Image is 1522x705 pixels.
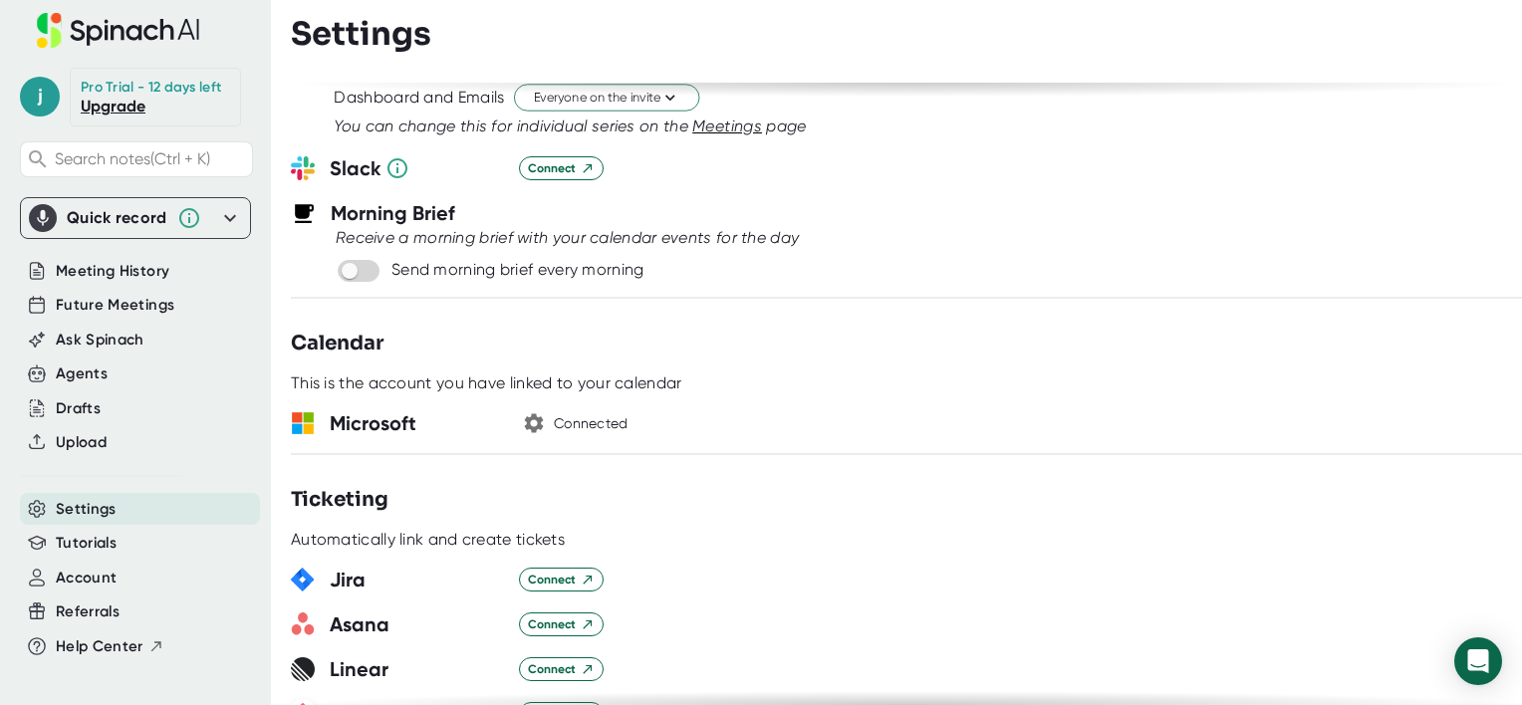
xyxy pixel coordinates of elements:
span: Help Center [56,635,143,658]
button: Referrals [56,600,120,623]
h3: Ticketing [291,485,388,515]
button: Meeting History [56,260,169,283]
button: Connect [519,568,604,591]
h3: Settings [291,15,431,53]
button: Connect [519,156,604,180]
div: Pro Trial - 12 days left [81,79,221,97]
div: Open Intercom Messenger [1454,637,1502,685]
div: Quick record [67,208,167,228]
span: Connect [528,615,595,633]
div: Send morning brief every morning [391,260,644,280]
span: Meetings [692,117,762,135]
button: Settings [56,498,117,521]
h3: Calendar [291,329,383,358]
button: Meetings [692,115,762,138]
span: Connect [528,571,595,588]
button: Help Center [56,635,164,658]
div: Connected [554,415,629,433]
h3: Slack [330,153,504,183]
div: This is the account you have linked to your calendar [291,373,682,393]
i: You can change this for individual series on the page [334,117,806,135]
div: Quick record [29,198,242,238]
span: Connect [528,159,595,177]
button: Future Meetings [56,294,174,317]
button: Agents [56,362,108,385]
span: Search notes (Ctrl + K) [55,149,210,168]
h3: Linear [330,654,504,684]
button: Connect [519,612,604,636]
button: Ask Spinach [56,329,144,352]
h3: Microsoft [330,408,504,438]
div: Dashboard and Emails [334,88,504,108]
div: Automatically link and create tickets [291,530,565,550]
span: j [20,77,60,117]
h3: Jira [330,565,504,594]
span: Connect [528,660,595,678]
i: Receive a morning brief with your calendar events for the day [336,228,799,247]
button: Upload [56,431,107,454]
button: Drafts [56,397,101,420]
h3: Asana [330,609,504,639]
a: Upgrade [81,97,145,116]
button: Everyone on the invite [514,85,699,112]
button: Account [56,567,117,589]
button: Tutorials [56,532,117,555]
h3: Morning Brief [331,198,455,228]
button: Connect [519,657,604,681]
span: Everyone on the invite [534,89,679,108]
